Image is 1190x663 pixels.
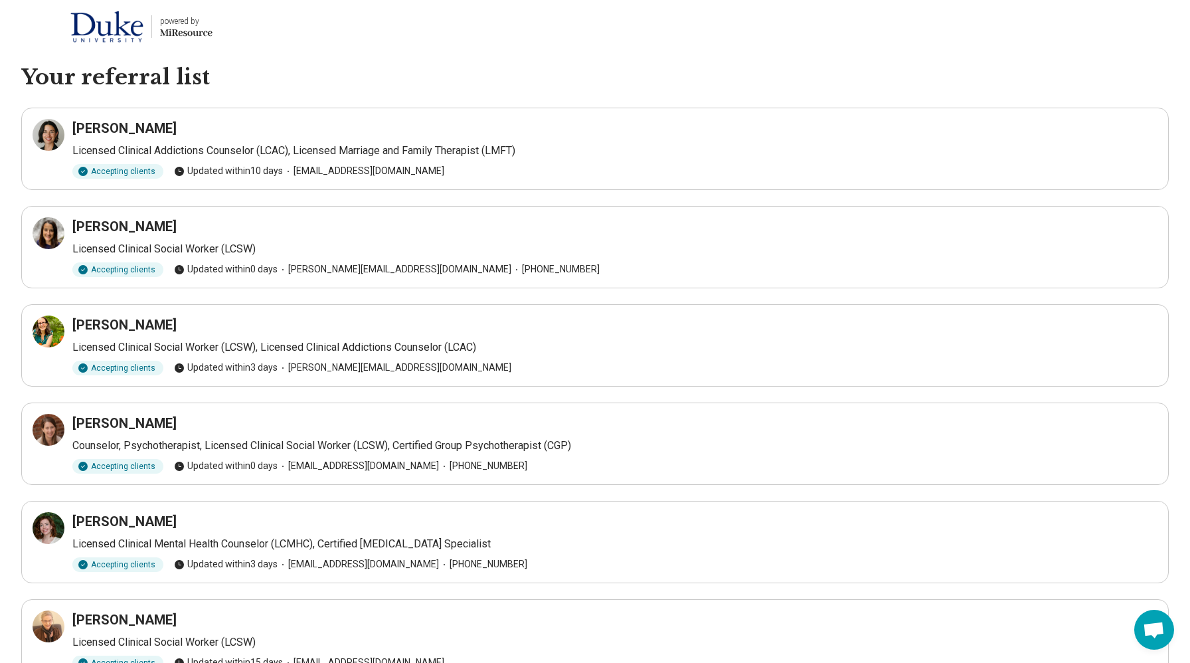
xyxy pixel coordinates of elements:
[72,459,163,474] div: Accepting clients
[1134,610,1174,650] div: Open chat
[72,339,1157,355] p: Licensed Clinical Social Worker (LCSW), Licensed Clinical Addictions Counselor (LCAC)
[439,459,527,473] span: [PHONE_NUMBER]
[72,438,1157,454] p: Counselor, Psychotherapist, Licensed Clinical Social Worker (LCSW), Certified Group Psychotherapi...
[72,143,1157,159] p: Licensed Clinical Addictions Counselor (LCAC), Licensed Marriage and Family Therapist (LMFT)
[72,316,177,334] h3: [PERSON_NAME]
[72,512,177,531] h3: [PERSON_NAME]
[174,164,283,178] span: Updated within 10 days
[174,262,278,276] span: Updated within 0 days
[70,11,143,43] img: Duke University
[72,557,163,572] div: Accepting clients
[72,361,163,375] div: Accepting clients
[174,361,278,375] span: Updated within 3 days
[439,557,527,571] span: [PHONE_NUMBER]
[72,217,177,236] h3: [PERSON_NAME]
[72,164,163,179] div: Accepting clients
[21,64,1169,92] h1: Your referral list
[278,557,439,571] span: [EMAIL_ADDRESS][DOMAIN_NAME]
[283,164,444,178] span: [EMAIL_ADDRESS][DOMAIN_NAME]
[72,262,163,277] div: Accepting clients
[72,414,177,432] h3: [PERSON_NAME]
[160,15,212,27] div: powered by
[72,536,1157,552] p: Licensed Clinical Mental Health Counselor (LCMHC), Certified [MEDICAL_DATA] Specialist
[278,361,511,375] span: [PERSON_NAME][EMAIL_ADDRESS][DOMAIN_NAME]
[72,119,177,138] h3: [PERSON_NAME]
[278,262,511,276] span: [PERSON_NAME][EMAIL_ADDRESS][DOMAIN_NAME]
[174,557,278,571] span: Updated within 3 days
[21,11,212,43] a: Duke Universitypowered by
[278,459,439,473] span: [EMAIL_ADDRESS][DOMAIN_NAME]
[72,611,177,629] h3: [PERSON_NAME]
[72,634,1157,650] p: Licensed Clinical Social Worker (LCSW)
[174,459,278,473] span: Updated within 0 days
[511,262,600,276] span: [PHONE_NUMBER]
[72,241,1157,257] p: Licensed Clinical Social Worker (LCSW)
